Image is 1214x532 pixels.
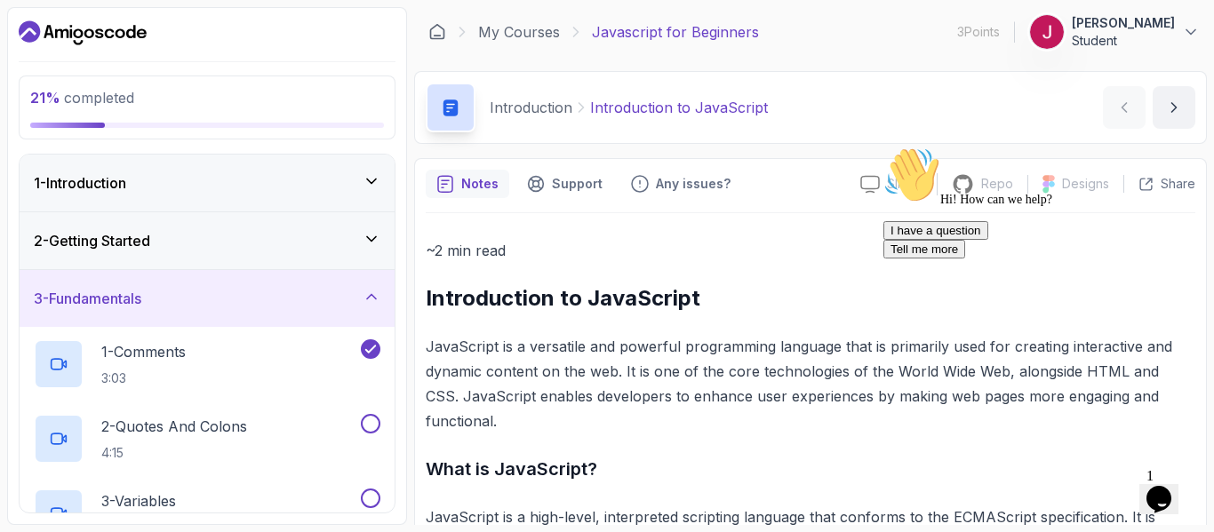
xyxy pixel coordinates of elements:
[7,7,64,64] img: :wave:
[34,172,126,194] h3: 1 - Introduction
[20,155,395,211] button: 1-Introduction
[516,170,613,198] button: Support button
[7,53,176,67] span: Hi! How can we help?
[101,369,186,387] p: 3:03
[428,23,446,41] a: Dashboard
[34,288,141,309] h3: 3 - Fundamentals
[876,139,1196,452] iframe: chat widget
[101,341,186,362] p: 1 - Comments
[592,21,759,43] p: Javascript for Beginners
[478,21,560,43] a: My Courses
[590,97,768,118] p: Introduction to JavaScript
[490,97,572,118] p: Introduction
[34,414,380,464] button: 2-Quotes And Colons4:15
[19,19,147,47] a: Dashboard
[1103,86,1146,129] button: previous content
[101,490,176,512] p: 3 - Variables
[30,89,60,107] span: 21 %
[1139,461,1196,514] iframe: chat widget
[20,270,395,327] button: 3-Fundamentals
[101,416,247,437] p: 2 - Quotes And Colons
[620,170,741,198] button: Feedback button
[7,82,112,100] button: I have a question
[34,339,380,389] button: 1-Comments3:03
[426,170,509,198] button: notes button
[7,7,327,119] div: 👋Hi! How can we help?I have a questionTell me more
[957,23,1000,41] p: 3 Points
[20,212,395,269] button: 2-Getting Started
[101,444,247,462] p: 4:15
[1072,32,1175,50] p: Student
[1029,14,1200,50] button: user profile image[PERSON_NAME]Student
[1153,86,1195,129] button: next content
[1072,14,1175,32] p: [PERSON_NAME]
[30,89,134,107] span: completed
[1030,15,1064,49] img: user profile image
[34,230,150,251] h3: 2 - Getting Started
[552,175,603,193] p: Support
[426,284,1195,313] h2: Introduction to JavaScript
[7,100,89,119] button: Tell me more
[426,238,1195,263] p: ~2 min read
[426,455,1195,483] h3: What is JavaScript?
[656,175,731,193] p: Any issues?
[461,175,499,193] p: Notes
[426,334,1195,433] p: JavaScript is a versatile and powerful programming language that is primarily used for creating i...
